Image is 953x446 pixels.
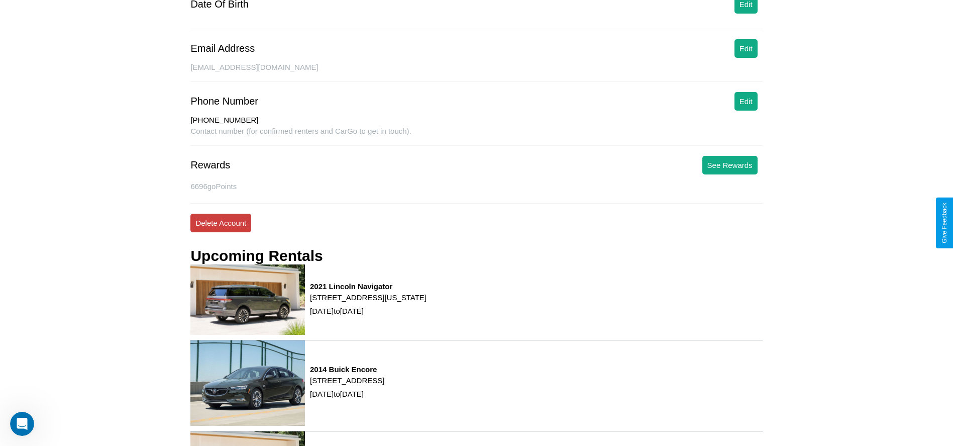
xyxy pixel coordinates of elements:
[310,387,384,401] p: [DATE] to [DATE]
[190,63,762,82] div: [EMAIL_ADDRESS][DOMAIN_NAME]
[310,365,384,374] h3: 2014 Buick Encore
[310,304,427,318] p: [DATE] to [DATE]
[734,39,758,58] button: Edit
[702,156,758,174] button: See Rewards
[190,96,258,107] div: Phone Number
[190,340,305,426] img: rental
[190,214,251,232] button: Delete Account
[310,291,427,304] p: [STREET_ADDRESS][US_STATE]
[190,127,762,146] div: Contact number (for confirmed renters and CarGo to get in touch).
[190,116,762,127] div: [PHONE_NUMBER]
[190,247,323,264] h3: Upcoming Rentals
[190,159,230,171] div: Rewards
[10,412,34,436] iframe: Intercom live chat
[190,180,762,193] p: 6696 goPoints
[734,92,758,111] button: Edit
[310,374,384,387] p: [STREET_ADDRESS]
[190,264,305,334] img: rental
[310,282,427,291] h3: 2021 Lincoln Navigator
[941,203,948,243] div: Give Feedback
[190,43,255,54] div: Email Address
